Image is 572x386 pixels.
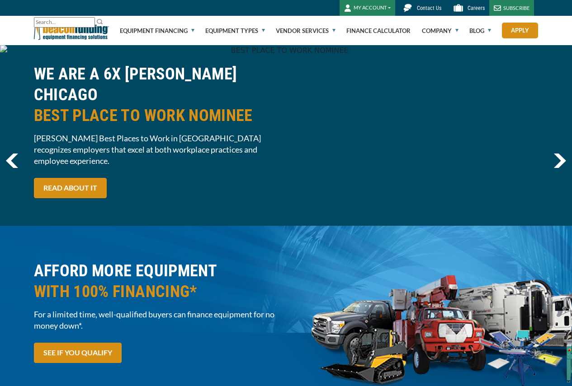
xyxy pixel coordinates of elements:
a: Equipment Types [205,16,265,45]
a: previous [6,153,18,168]
a: Clear search text [85,19,93,26]
input: Search [34,17,95,28]
a: READ ABOUT IT [34,178,107,198]
h2: WE ARE A 6X [PERSON_NAME] CHICAGO [34,64,281,126]
img: Left Navigator [6,153,18,168]
img: Search [96,18,104,25]
span: [PERSON_NAME] Best Places to Work in [GEOGRAPHIC_DATA] recognizes employers that excel at both wo... [34,133,281,167]
a: Equipment Financing [120,16,194,45]
a: Company [422,16,459,45]
img: Right Navigator [553,153,566,168]
span: For a limited time, well-qualified buyers can finance equipment for no money down*. [34,309,281,331]
span: BEST PLACE TO WORK NOMINEE [34,105,281,126]
img: Beacon Funding Corporation logo [34,16,109,45]
span: Contact Us [417,5,441,11]
a: Finance Calculator [346,16,411,45]
h2: AFFORD MORE EQUIPMENT [34,260,281,302]
span: WITH 100% FINANCING* [34,281,281,302]
a: SEE IF YOU QUALIFY [34,343,122,363]
a: Blog [469,16,491,45]
a: Apply [502,23,538,38]
a: Vendor Services [276,16,336,45]
span: Careers [468,5,485,11]
a: next [553,153,566,168]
